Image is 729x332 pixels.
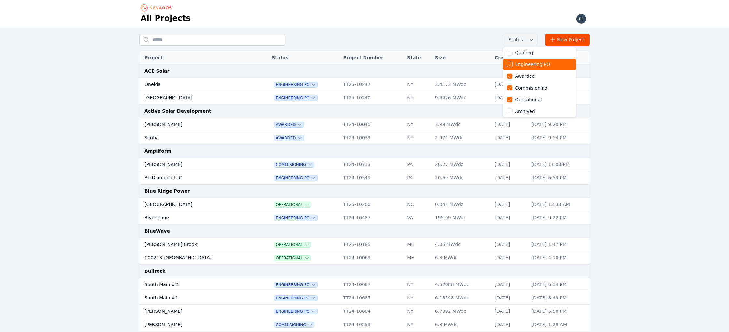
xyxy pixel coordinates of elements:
[515,96,542,103] div: Operational
[515,61,550,68] div: Engineering PO
[515,49,533,56] div: Quoting
[503,47,576,117] div: Status
[515,108,535,115] div: Archived
[515,85,547,91] div: Commisioning
[506,36,523,43] span: Status
[503,34,537,46] button: Status
[515,73,535,79] div: Awarded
